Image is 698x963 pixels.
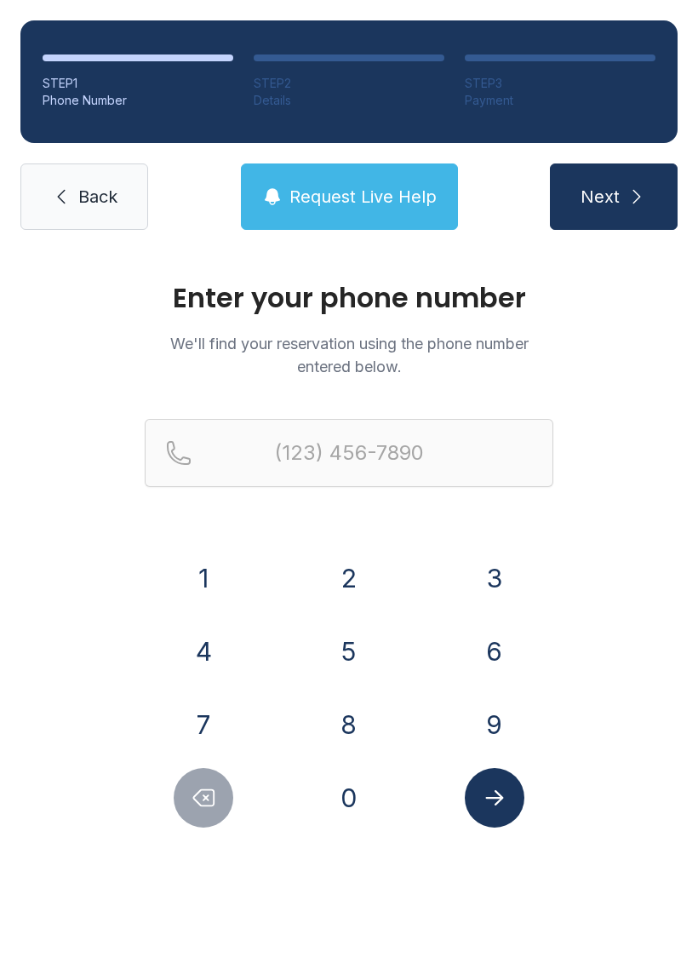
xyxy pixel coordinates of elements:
[319,548,379,608] button: 2
[581,185,620,209] span: Next
[174,768,233,828] button: Delete number
[43,75,233,92] div: STEP 1
[465,768,524,828] button: Submit lookup form
[319,768,379,828] button: 0
[465,92,655,109] div: Payment
[174,548,233,608] button: 1
[254,92,444,109] div: Details
[319,622,379,681] button: 5
[319,695,379,754] button: 8
[254,75,444,92] div: STEP 2
[78,185,117,209] span: Back
[174,622,233,681] button: 4
[174,695,233,754] button: 7
[465,695,524,754] button: 9
[465,75,655,92] div: STEP 3
[43,92,233,109] div: Phone Number
[145,332,553,378] p: We'll find your reservation using the phone number entered below.
[289,185,437,209] span: Request Live Help
[465,622,524,681] button: 6
[145,419,553,487] input: Reservation phone number
[145,284,553,312] h1: Enter your phone number
[465,548,524,608] button: 3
